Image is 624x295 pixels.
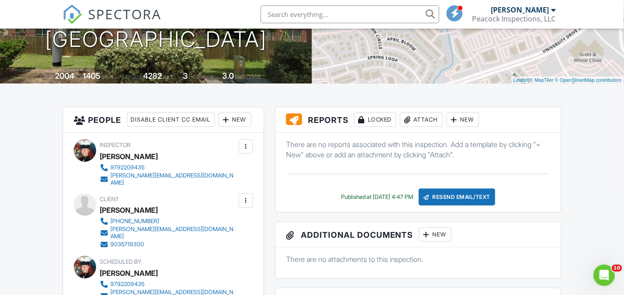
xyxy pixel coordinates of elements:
span: Inspector [100,142,131,148]
a: 9792209435 [100,280,236,289]
iframe: Intercom live chat [594,265,615,286]
a: © OpenStreetMap contributors [555,77,622,83]
a: 9035719300 [100,240,236,249]
a: © MapTiler [530,77,554,83]
div: 2004 [55,71,75,80]
h3: People [63,107,264,133]
div: 1405 [83,71,101,80]
a: Leaflet [514,77,528,83]
div: Attach [400,113,443,127]
a: [PERSON_NAME][EMAIL_ADDRESS][DOMAIN_NAME] [100,172,236,186]
div: 9792209435 [111,164,145,171]
div: Disable Client CC Email [127,113,215,127]
a: 9792209435 [100,163,236,172]
h3: Additional Documents [275,222,561,248]
div: New [219,113,251,127]
span: sq.ft. [164,73,175,80]
div: [PERSON_NAME] [100,266,158,280]
h3: Reports [275,107,561,133]
span: Scheduled By [100,258,142,265]
div: 3.0 [223,71,234,80]
span: Built [44,73,54,80]
div: New [419,228,451,242]
div: [PHONE_NUMBER] [111,218,160,225]
div: [PERSON_NAME][EMAIL_ADDRESS][DOMAIN_NAME] [111,226,236,240]
img: The Best Home Inspection Software - Spectora [63,4,82,24]
div: New [447,113,479,127]
span: Lot Size [123,73,142,80]
div: [PERSON_NAME] [491,5,549,14]
a: [PHONE_NUMBER] [100,217,236,226]
div: 9792209435 [111,281,145,288]
span: bedrooms [190,73,214,80]
div: Resend Email/Text [419,189,496,206]
a: SPECTORA [63,12,162,31]
div: [PERSON_NAME] [100,150,158,163]
div: 9035719300 [111,241,144,248]
span: Client [100,196,119,202]
span: bathrooms [236,73,261,80]
div: 4282 [143,71,162,80]
a: [PERSON_NAME][EMAIL_ADDRESS][DOMAIN_NAME] [100,226,236,240]
span: SPECTORA [89,4,162,23]
div: 3 [183,71,188,80]
div: [PERSON_NAME] [100,203,158,217]
p: There are no reports associated with this inspection. Add a template by clicking "+ New" above or... [286,139,550,160]
div: Locked [354,113,396,127]
div: Published at [DATE] 4:47 PM [341,194,413,201]
div: [PERSON_NAME][EMAIL_ADDRESS][DOMAIN_NAME] [111,172,236,186]
div: Peacock Inspections, LLC [472,14,556,23]
input: Search everything... [261,5,439,23]
p: There are no attachments to this inspection. [286,254,550,264]
span: 10 [612,265,622,272]
div: | [511,76,624,84]
span: sq. ft. [102,73,115,80]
